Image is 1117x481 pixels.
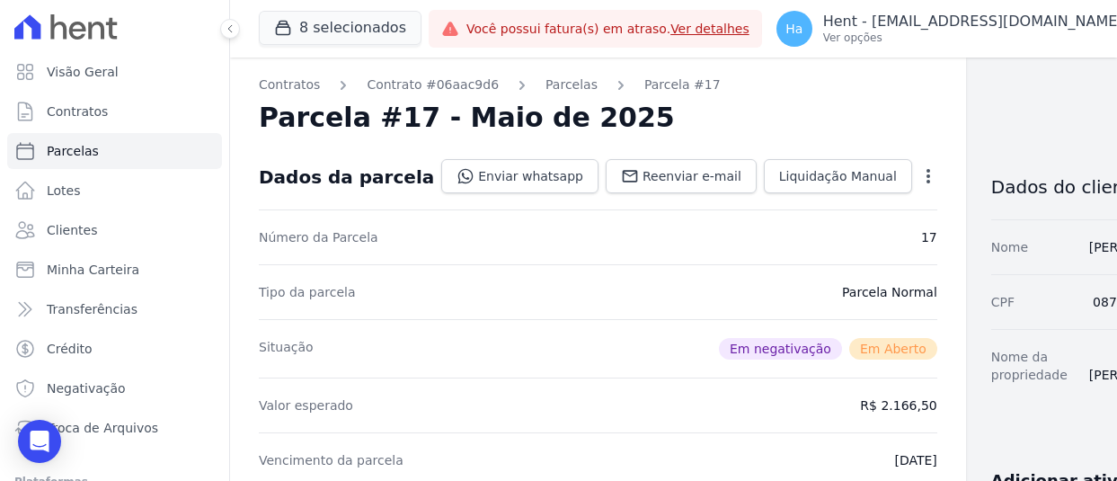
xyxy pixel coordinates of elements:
[7,252,222,288] a: Minha Carteira
[719,338,842,360] span: Em negativação
[259,338,314,360] dt: Situação
[7,331,222,367] a: Crédito
[47,261,139,279] span: Minha Carteira
[47,379,126,397] span: Negativação
[47,419,158,437] span: Troca de Arquivos
[7,410,222,446] a: Troca de Arquivos
[921,228,937,246] dd: 17
[47,340,93,358] span: Crédito
[764,159,912,193] a: Liquidação Manual
[849,338,937,360] span: Em Aberto
[842,283,937,301] dd: Parcela Normal
[779,167,897,185] span: Liquidação Manual
[47,102,108,120] span: Contratos
[991,238,1028,256] dt: Nome
[259,283,356,301] dt: Tipo da parcela
[259,76,937,94] nav: Breadcrumb
[367,76,499,94] a: Contrato #06aac9d6
[47,221,97,239] span: Clientes
[7,291,222,327] a: Transferências
[441,159,598,193] a: Enviar whatsapp
[7,54,222,90] a: Visão Geral
[643,167,741,185] span: Reenviar e-mail
[991,293,1015,311] dt: CPF
[259,102,675,134] h2: Parcela #17 - Maio de 2025
[47,182,81,200] span: Lotes
[259,228,378,246] dt: Número da Parcela
[606,159,757,193] a: Reenviar e-mail
[7,133,222,169] a: Parcelas
[259,451,403,469] dt: Vencimento da parcela
[18,420,61,463] div: Open Intercom Messenger
[47,300,137,318] span: Transferências
[860,396,936,414] dd: R$ 2.166,50
[259,166,434,188] div: Dados da parcela
[7,173,222,209] a: Lotes
[259,11,421,45] button: 8 selecionados
[47,142,99,160] span: Parcelas
[259,76,320,94] a: Contratos
[644,76,721,94] a: Parcela #17
[785,22,802,35] span: Ha
[466,20,749,39] span: Você possui fatura(s) em atraso.
[7,212,222,248] a: Clientes
[894,451,936,469] dd: [DATE]
[545,76,598,94] a: Parcelas
[7,370,222,406] a: Negativação
[670,22,749,36] a: Ver detalhes
[47,63,119,81] span: Visão Geral
[991,348,1075,384] dt: Nome da propriedade
[259,396,353,414] dt: Valor esperado
[7,94,222,129] a: Contratos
